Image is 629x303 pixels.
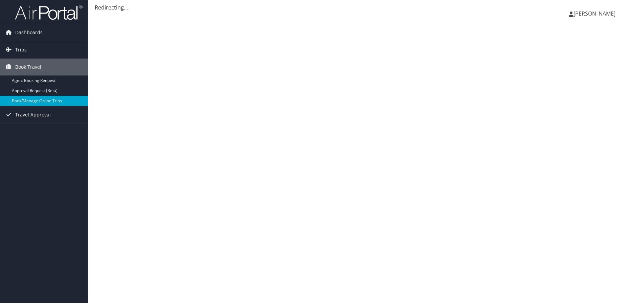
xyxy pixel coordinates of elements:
[15,4,83,20] img: airportal-logo.png
[15,59,41,75] span: Book Travel
[569,3,622,24] a: [PERSON_NAME]
[95,3,622,12] div: Redirecting...
[15,41,27,58] span: Trips
[15,106,51,123] span: Travel Approval
[15,24,43,41] span: Dashboards
[574,10,615,17] span: [PERSON_NAME]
